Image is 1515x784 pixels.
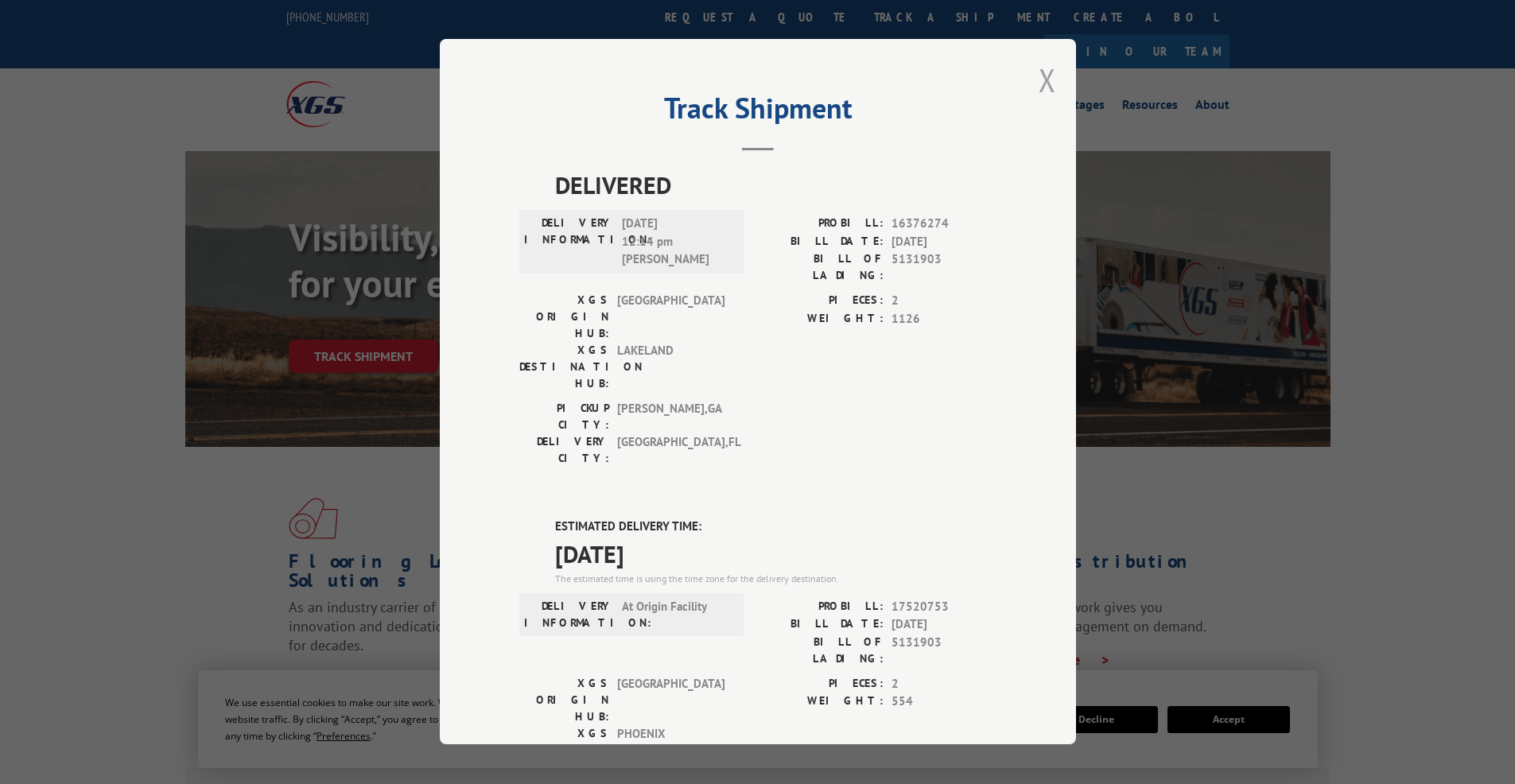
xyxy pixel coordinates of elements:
span: 1126 [892,310,996,328]
div: The estimated time is using the time zone for the delivery destination. [555,572,996,586]
span: [GEOGRAPHIC_DATA] [617,292,724,342]
button: Close modal [1039,59,1056,101]
label: XGS ORIGIN HUB: [519,675,609,725]
label: BILL OF LADING: [758,634,884,667]
label: DELIVERY INFORMATION: [524,215,614,269]
label: WEIGHT: [758,693,884,711]
label: PIECES: [758,292,884,310]
span: At Origin Facility [622,598,729,631]
label: PROBILL: [758,215,884,233]
label: PROBILL: [758,598,884,616]
span: [GEOGRAPHIC_DATA] , FL [617,433,724,467]
span: [DATE] [892,615,996,634]
label: XGS ORIGIN HUB: [519,292,609,342]
label: ESTIMATED DELIVERY TIME: [555,518,996,536]
label: PICKUP CITY: [519,400,609,433]
label: WEIGHT: [758,310,884,328]
label: XGS DESTINATION HUB: [519,342,609,392]
span: [DATE] [555,536,996,572]
label: BILL DATE: [758,233,884,251]
span: 16376274 [892,215,996,233]
span: DELIVERED [555,167,996,203]
span: 554 [892,693,996,711]
span: 17520753 [892,598,996,616]
label: BILL OF LADING: [758,250,884,284]
span: 2 [892,292,996,310]
span: 5131903 [892,250,996,284]
span: [PERSON_NAME] , GA [617,400,724,433]
h2: Track Shipment [519,97,996,127]
label: DELIVERY CITY: [519,433,609,467]
span: PHOENIX [617,725,724,775]
label: BILL DATE: [758,615,884,634]
label: XGS DESTINATION HUB: [519,725,609,775]
span: 2 [892,675,996,693]
label: PIECES: [758,675,884,693]
span: [GEOGRAPHIC_DATA] [617,675,724,725]
span: [DATE] [892,233,996,251]
span: [DATE] 12:14 pm [PERSON_NAME] [622,215,729,269]
span: LAKELAND [617,342,724,392]
label: DELIVERY INFORMATION: [524,598,614,631]
span: 5131903 [892,634,996,667]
